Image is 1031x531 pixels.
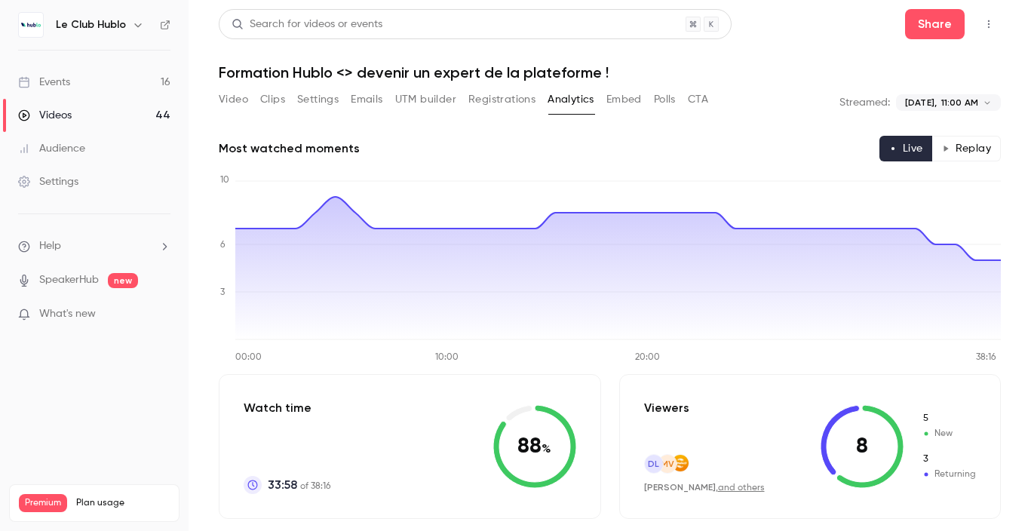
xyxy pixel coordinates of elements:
[976,353,996,362] tspan: 38:16
[922,412,976,425] span: New
[905,9,965,39] button: Share
[395,87,456,112] button: UTM builder
[260,87,285,112] button: Clips
[839,95,890,110] p: Streamed:
[18,174,78,189] div: Settings
[941,96,978,109] span: 11:00 AM
[606,87,642,112] button: Embed
[39,272,99,288] a: SpeakerHub
[718,483,765,493] a: and others
[220,241,226,250] tspan: 6
[648,457,659,471] span: Dl
[644,481,765,494] div: ,
[905,96,937,109] span: [DATE],
[654,87,676,112] button: Polls
[661,457,674,471] span: MV
[235,353,262,362] tspan: 00:00
[152,308,170,321] iframe: Noticeable Trigger
[108,273,138,288] span: new
[977,12,1001,36] button: Top Bar Actions
[268,476,297,494] span: 33:58
[932,136,1001,161] button: Replay
[468,87,535,112] button: Registrations
[688,87,708,112] button: CTA
[18,238,170,254] li: help-dropdown-opener
[19,13,43,37] img: Le Club Hublo
[635,353,660,362] tspan: 20:00
[219,140,360,158] h2: Most watched moments
[351,87,382,112] button: Emails
[268,476,330,494] p: of 38:16
[244,399,330,417] p: Watch time
[922,427,976,440] span: New
[672,455,689,471] img: emeis.com
[922,468,976,481] span: Returning
[922,453,976,466] span: Returning
[18,75,70,90] div: Events
[435,353,459,362] tspan: 10:00
[19,494,67,512] span: Premium
[219,63,1001,81] h1: Formation Hublo <> devenir un expert de la plateforme !
[220,176,229,185] tspan: 10
[18,108,72,123] div: Videos
[18,141,85,156] div: Audience
[220,288,225,297] tspan: 3
[548,87,594,112] button: Analytics
[297,87,339,112] button: Settings
[219,87,248,112] button: Video
[879,136,933,161] button: Live
[644,482,716,493] span: [PERSON_NAME]
[39,238,61,254] span: Help
[644,399,689,417] p: Viewers
[39,306,96,322] span: What's new
[232,17,382,32] div: Search for videos or events
[76,497,170,509] span: Plan usage
[56,17,126,32] h6: Le Club Hublo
